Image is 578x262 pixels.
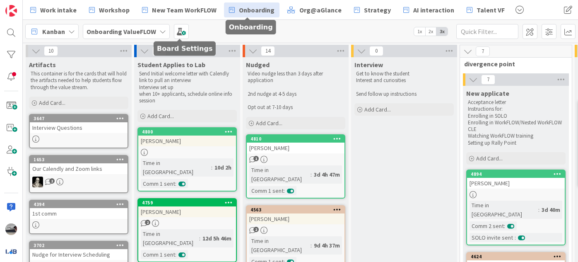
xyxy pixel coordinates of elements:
[467,253,565,260] div: 4624
[468,119,564,133] p: Enrolling in WorkFLOW/Nested WorkFLOW CLE
[141,250,175,259] div: Comm 1 sent
[25,2,82,17] a: Work intake
[30,115,128,133] div: 3647Interview Questions
[138,128,236,136] div: 4800
[456,24,518,39] input: Quick Filter...
[247,206,344,213] div: 4563
[248,104,344,111] p: Opt out at 7-10 days
[34,243,128,248] div: 3702
[356,70,452,77] p: Get to know the student
[30,156,128,174] div: 1653Our Calendly and Zoom links
[369,46,383,56] span: 0
[224,2,279,17] a: Onboarding
[5,5,17,17] img: Visit kanbanzone.com
[138,199,236,206] div: 4759
[139,84,235,91] p: Interview set up
[250,136,344,142] div: 4810
[34,201,128,207] div: 4394
[99,5,130,15] span: Workshop
[137,61,205,69] span: Student Applies to Lab
[470,221,504,230] div: Comm 2 sent
[87,27,156,36] b: Onboarding ValueFLOW
[5,223,17,235] img: jB
[34,157,128,163] div: 1653
[200,234,234,243] div: 12d 5h 46m
[44,46,58,56] span: 10
[42,27,65,36] span: Kanban
[356,91,452,97] p: Send follow up instructions
[311,241,312,250] span: :
[39,99,65,107] span: Add Card...
[31,70,127,91] p: This container is for the cards that will hold the artifacts needed to help students flow through...
[464,60,561,68] span: divergence point
[152,46,166,56] span: 2
[30,115,128,122] div: 3647
[282,2,347,17] a: Org@aGlance
[40,5,77,15] span: Work intake
[468,140,564,146] p: Setting up Rally Point
[30,201,128,219] div: 43941st comm
[30,242,128,260] div: 3702Nudge for Interview Scheduling
[481,75,495,85] span: 7
[414,27,425,36] span: 1x
[462,2,510,17] a: Talent VF
[467,170,565,178] div: 4894
[145,220,150,225] span: 2
[253,227,259,232] span: 2
[467,178,565,189] div: [PERSON_NAME]
[398,2,459,17] a: AI interaction
[157,45,212,53] h5: Board Settings
[247,206,344,224] div: 4563[PERSON_NAME]
[211,163,212,172] span: :
[247,213,344,224] div: [PERSON_NAME]
[147,112,174,120] span: Add Card...
[30,249,128,260] div: Nudge for Interview Scheduling
[299,5,342,15] span: Org@aGlance
[468,106,564,112] p: Instructions for:
[349,2,396,17] a: Strategy
[425,27,436,36] span: 2x
[467,170,565,189] div: 4894[PERSON_NAME]
[212,163,234,172] div: 10d 2h
[138,136,236,146] div: [PERSON_NAME]
[538,205,539,214] span: :
[49,178,55,184] span: 2
[29,61,56,69] span: Artifacts
[468,113,564,119] p: Enrolling in SOLO
[139,70,235,84] p: Send Initial welcome letter with Calendly link to pull an interview
[515,233,516,242] span: :
[247,135,344,153] div: 4810[PERSON_NAME]
[468,99,564,106] p: Acceptance letter
[261,46,275,56] span: 14
[470,233,515,242] div: SOLO invite sent
[249,236,311,255] div: Time in [GEOGRAPHIC_DATA]
[470,201,538,219] div: Time in [GEOGRAPHIC_DATA]
[239,5,275,15] span: Onboarding
[249,165,311,184] div: Time in [GEOGRAPHIC_DATA]
[30,177,128,187] div: WS
[142,200,236,206] div: 4759
[30,156,128,163] div: 1653
[476,46,490,56] span: 7
[175,250,176,259] span: :
[311,170,312,179] span: :
[199,234,200,243] span: :
[137,2,222,17] a: New Team WorkFLOW
[142,129,236,135] div: 4800
[141,158,211,177] div: Time in [GEOGRAPHIC_DATA]
[247,135,344,143] div: 4810
[354,61,383,69] span: Interview
[468,133,564,139] p: Watching WorkFLOW training
[34,116,128,121] div: 3647
[312,170,342,179] div: 3d 4h 47m
[30,242,128,249] div: 3702
[364,106,391,113] span: Add Card...
[476,155,503,162] span: Add Card...
[248,91,344,97] p: 2nd nudge at 4-5 days
[141,229,199,247] div: Time in [GEOGRAPHIC_DATA]
[249,186,284,195] div: Comm 1 sent
[413,5,454,15] span: AI interaction
[256,119,282,127] span: Add Card...
[84,2,135,17] a: Workshop
[152,5,217,15] span: New Team WorkFLOW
